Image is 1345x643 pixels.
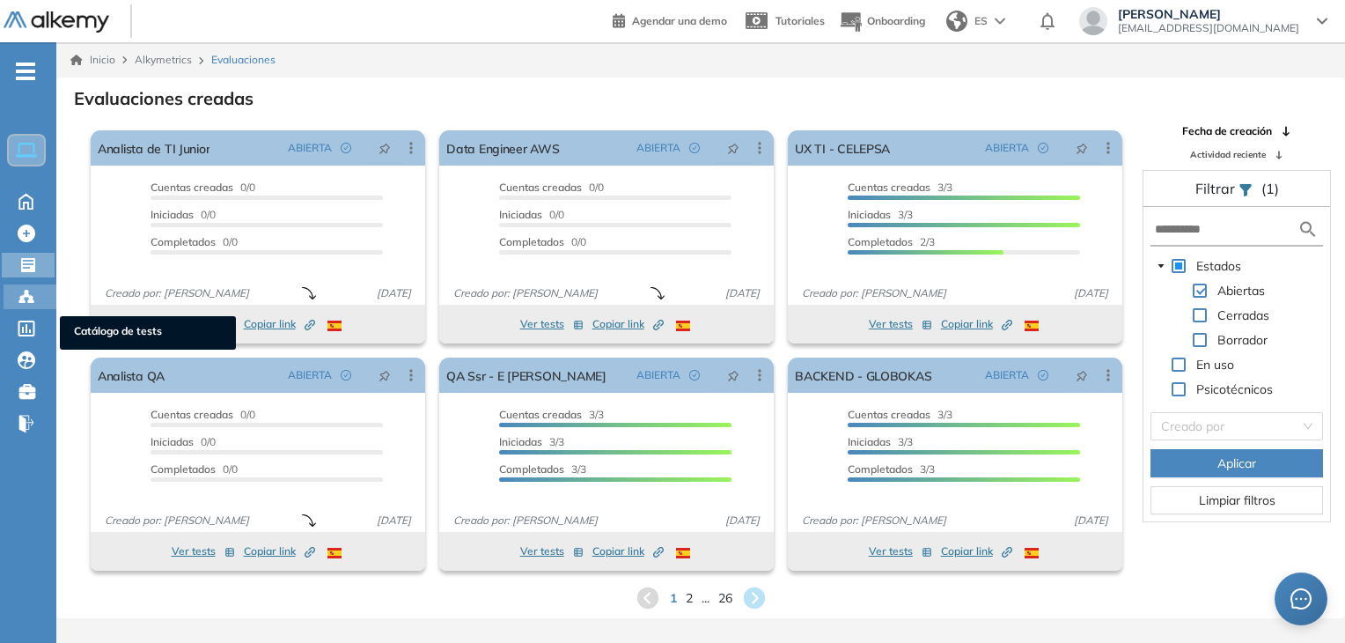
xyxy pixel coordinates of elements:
[341,370,351,381] span: check-circle
[1038,370,1048,381] span: check-circle
[848,208,913,221] span: 3/3
[151,408,255,421] span: 0/0
[676,548,690,558] img: ESP
[288,140,332,156] span: ABIERTA
[613,9,727,30] a: Agendar una demo
[848,208,891,221] span: Iniciadas
[446,513,605,528] span: Creado por: [PERSON_NAME]
[869,541,932,562] button: Ver tests
[499,235,564,248] span: Completados
[670,589,677,608] span: 1
[370,513,418,528] span: [DATE]
[941,541,1012,562] button: Copiar link
[499,235,586,248] span: 0/0
[592,543,664,559] span: Copiar link
[848,435,913,448] span: 3/3
[941,316,1012,332] span: Copiar link
[592,316,664,332] span: Copiar link
[244,316,315,332] span: Copiar link
[718,285,767,301] span: [DATE]
[1062,134,1101,162] button: pushpin
[327,548,342,558] img: ESP
[714,361,753,389] button: pushpin
[499,208,564,221] span: 0/0
[592,314,664,335] button: Copiar link
[946,11,967,32] img: world
[327,321,342,331] img: ESP
[795,358,931,393] a: BACKEND - GLOBOKAS
[636,367,680,383] span: ABIERTA
[795,513,953,528] span: Creado por: [PERSON_NAME]
[244,314,315,335] button: Copiar link
[365,361,404,389] button: pushpin
[848,462,913,476] span: Completados
[1150,449,1323,477] button: Aplicar
[499,462,586,476] span: 3/3
[4,11,109,33] img: Logo
[689,143,700,153] span: check-circle
[98,513,256,528] span: Creado por: [PERSON_NAME]
[848,462,935,476] span: 3/3
[1214,280,1268,301] span: Abiertas
[985,367,1029,383] span: ABIERTA
[848,408,952,421] span: 3/3
[1217,283,1265,299] span: Abiertas
[1196,381,1273,397] span: Psicotécnicos
[151,435,194,448] span: Iniciadas
[172,541,235,562] button: Ver tests
[1297,218,1319,240] img: search icon
[16,70,35,73] i: -
[676,321,690,331] img: ESP
[446,358,606,393] a: QA Ssr - E [PERSON_NAME]
[499,181,604,194] span: 0/0
[151,181,233,194] span: Cuentas creadas
[446,285,605,301] span: Creado por: [PERSON_NAME]
[1157,262,1165,270] span: caret-down
[867,14,925,27] span: Onboarding
[98,358,165,393] a: Analista QA
[1118,7,1299,21] span: [PERSON_NAME]
[1193,379,1276,400] span: Psicotécnicos
[689,370,700,381] span: check-circle
[718,513,767,528] span: [DATE]
[1217,307,1269,323] span: Cerradas
[1025,548,1039,558] img: ESP
[795,285,953,301] span: Creado por: [PERSON_NAME]
[151,462,238,476] span: 0/0
[446,130,559,166] a: Data Engineer AWS
[151,462,216,476] span: Completados
[1076,141,1088,155] span: pushpin
[1193,354,1238,375] span: En uso
[848,235,913,248] span: Completados
[1190,148,1266,161] span: Actividad reciente
[244,543,315,559] span: Copiar link
[1261,178,1279,199] span: (1)
[151,235,216,248] span: Completados
[1214,329,1271,351] span: Borrador
[151,181,255,194] span: 0/0
[848,181,952,194] span: 3/3
[1150,486,1323,514] button: Limpiar filtros
[499,408,604,421] span: 3/3
[985,140,1029,156] span: ABIERTA
[172,314,235,335] button: Ver tests
[592,541,664,562] button: Copiar link
[151,208,194,221] span: Iniciadas
[520,541,584,562] button: Ver tests
[499,408,582,421] span: Cuentas creadas
[702,589,709,608] span: ...
[211,52,276,68] span: Evaluaciones
[151,435,216,448] span: 0/0
[379,368,391,382] span: pushpin
[1217,332,1268,348] span: Borrador
[379,141,391,155] span: pushpin
[1214,305,1273,326] span: Cerradas
[135,53,192,66] span: Alkymetrics
[370,285,418,301] span: [DATE]
[1195,180,1238,197] span: Filtrar
[1217,454,1256,473] span: Aplicar
[1199,491,1275,510] span: Limpiar filtros
[727,368,739,382] span: pushpin
[718,589,732,608] span: 26
[995,18,1005,25] img: arrow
